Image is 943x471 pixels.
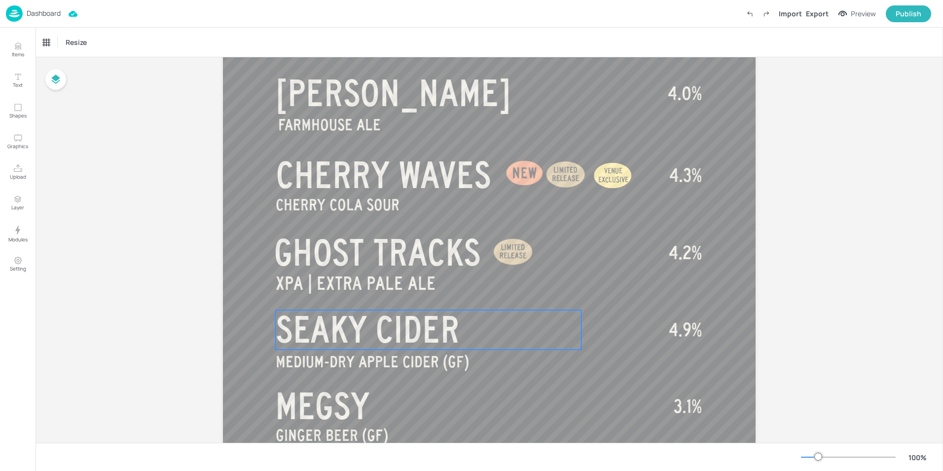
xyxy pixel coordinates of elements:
div: Export [806,8,829,19]
span: EXCLUSIVE [598,176,628,184]
span: 4.0% [668,83,702,103]
span: XPA | EXTRA PALE ALE [276,274,436,293]
span: FARMHOUSE ALE [278,116,381,133]
span: [PERSON_NAME] [276,74,511,113]
span: GHOST TRACKS [274,233,481,273]
img: logo-86c26b7e.jpg [6,5,23,22]
div: Preview [851,8,876,19]
span: MEGSY [275,387,369,426]
p: Dashboard [27,10,61,17]
span: 4.2% [669,243,702,263]
label: Undo (Ctrl + Z) [741,5,758,22]
div: 100 % [906,452,929,463]
span: Resize [64,37,89,47]
span: GINGER BEER (GF) [276,427,388,444]
label: Redo (Ctrl + Y) [758,5,775,22]
button: Publish [886,5,931,22]
span: 4.3% [669,165,702,185]
button: Preview [833,6,882,21]
span: CHERRY COLA SOUR [276,196,399,213]
div: Import [779,8,802,19]
span: MEDIUM-DRY APPLE CIDER (GF) [276,353,469,370]
span: 4.9% [669,320,702,340]
span: VENUE [604,167,622,175]
span: CHERRY WAVES [276,156,491,195]
span: SEAKY CIDER [276,310,460,350]
span: 3.1% [674,396,702,416]
div: Publish [896,8,921,19]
